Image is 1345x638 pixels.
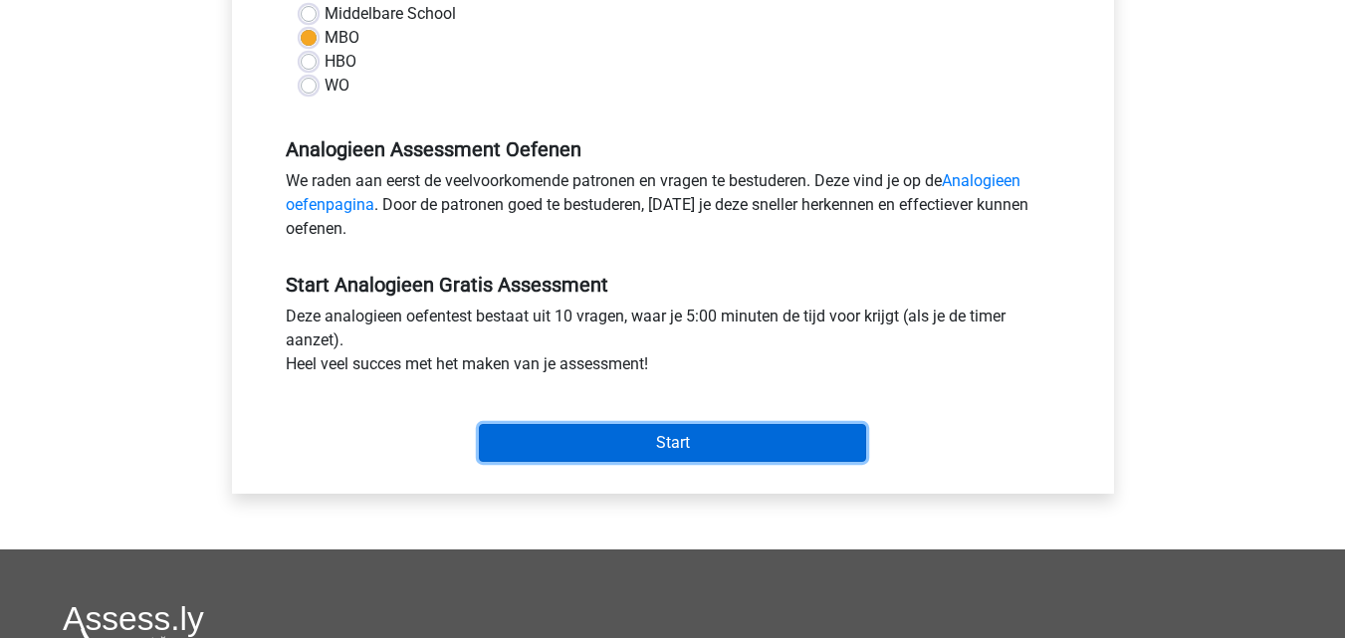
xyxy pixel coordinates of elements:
label: Middelbare School [325,2,456,26]
div: We raden aan eerst de veelvoorkomende patronen en vragen te bestuderen. Deze vind je op de . Door... [271,169,1075,249]
label: HBO [325,50,356,74]
h5: Start Analogieen Gratis Assessment [286,273,1060,297]
input: Start [479,424,866,462]
label: MBO [325,26,359,50]
div: Deze analogieen oefentest bestaat uit 10 vragen, waar je 5:00 minuten de tijd voor krijgt (als je... [271,305,1075,384]
label: WO [325,74,349,98]
h5: Analogieen Assessment Oefenen [286,137,1060,161]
